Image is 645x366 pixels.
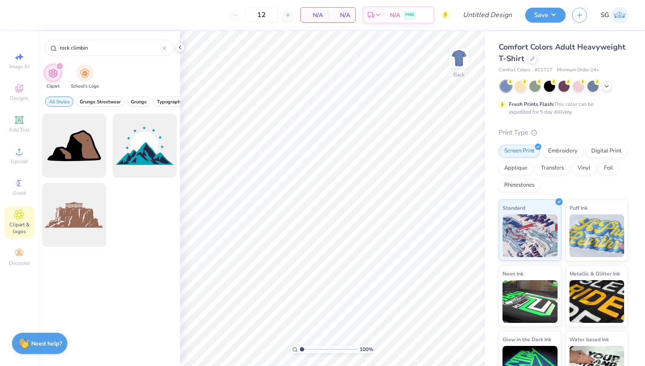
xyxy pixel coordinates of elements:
[456,6,519,23] input: Untitled Design
[4,221,34,235] span: Clipart & logos
[453,71,465,79] div: Back
[127,97,151,107] button: filter button
[543,145,583,158] div: Embroidery
[11,158,28,165] span: Upload
[503,203,525,212] span: Standard
[9,126,29,133] span: Add Text
[44,64,61,90] button: filter button
[503,335,551,344] span: Glow in the Dark Ink
[572,162,596,175] div: Vinyl
[586,145,627,158] div: Digital Print
[245,7,278,23] input: – –
[499,162,533,175] div: Applique
[71,64,99,90] div: filter for School's Logo
[9,63,29,70] span: Image AI
[80,99,121,105] span: Grunge Streetwear
[49,99,70,105] span: All Styles
[131,99,147,105] span: Grunge
[509,100,614,116] div: This color can be expedited for 5 day delivery.
[499,128,628,138] div: Print Type
[499,179,540,192] div: Rhinestones
[46,83,60,90] span: Clipart
[601,7,628,23] a: SG
[557,67,599,74] span: Minimum Order: 24 +
[13,190,26,196] span: Greek
[390,11,400,20] span: N/A
[333,11,350,20] span: N/A
[153,97,187,107] button: filter button
[71,64,99,90] button: filter button
[360,346,373,353] span: 100 %
[499,42,625,64] span: Comfort Colors Adult Heavyweight T-Shirt
[569,335,609,344] span: Water based Ink
[509,101,554,108] strong: Fresh Prints Flash:
[503,269,523,278] span: Neon Ink
[45,97,73,107] button: filter button
[535,67,552,74] span: # C1717
[80,68,90,78] img: School's Logo Image
[405,12,414,18] span: FREE
[44,64,61,90] div: filter for Clipart
[503,280,558,323] img: Neon Ink
[9,260,29,266] span: Decorate
[76,97,125,107] button: filter button
[611,7,628,23] img: Shane Gray
[601,10,609,20] span: SG
[569,214,625,257] img: Puff Ink
[525,8,566,23] button: Save
[499,67,530,74] span: Comfort Colors
[59,44,163,52] input: Try "Stars"
[599,162,619,175] div: Foil
[10,95,29,102] span: Designs
[71,83,99,90] span: School's Logo
[450,50,468,67] img: Back
[569,203,587,212] span: Puff Ink
[503,214,558,257] img: Standard
[569,269,620,278] span: Metallic & Glitter Ink
[535,162,569,175] div: Transfers
[31,340,62,348] strong: Need help?
[157,99,183,105] span: Typography
[569,280,625,323] img: Metallic & Glitter Ink
[499,145,540,158] div: Screen Print
[306,11,323,20] span: N/A
[48,68,58,78] img: Clipart Image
